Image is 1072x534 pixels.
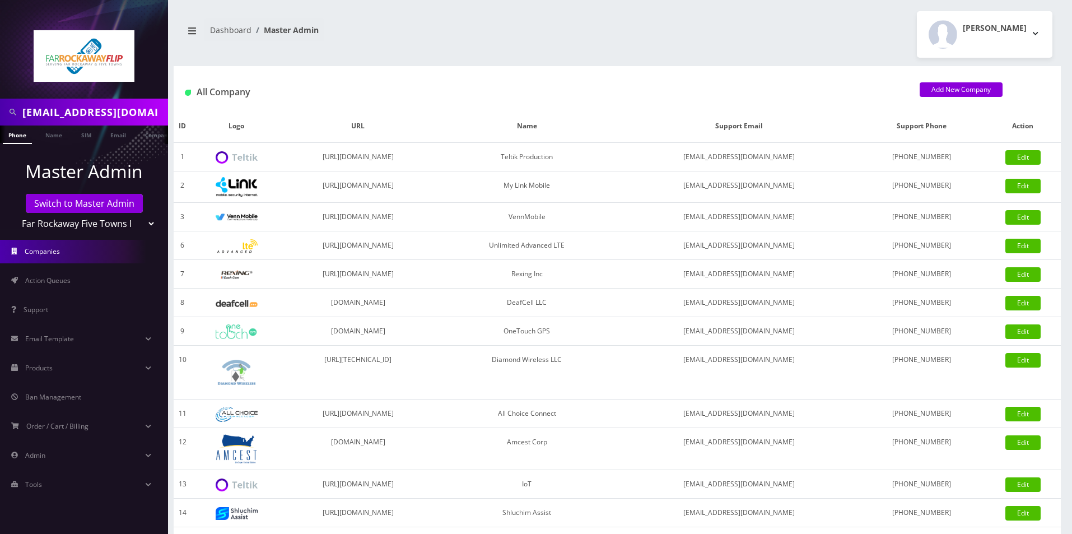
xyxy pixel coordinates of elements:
img: Rexing Inc [216,270,258,280]
td: Unlimited Advanced LTE [434,231,619,260]
th: Logo [192,110,282,143]
a: Edit [1005,150,1041,165]
td: 9 [174,317,192,346]
td: [PHONE_NUMBER] [859,499,985,527]
td: [DOMAIN_NAME] [282,289,435,317]
a: Email [105,126,132,143]
td: All Choice Connect [434,400,619,428]
td: [EMAIL_ADDRESS][DOMAIN_NAME] [619,260,859,289]
img: All Company [185,90,191,96]
td: Rexing Inc [434,260,619,289]
img: Diamond Wireless LLC [216,351,258,393]
td: [EMAIL_ADDRESS][DOMAIN_NAME] [619,317,859,346]
span: Email Template [25,334,74,343]
th: URL [282,110,435,143]
td: [URL][DOMAIN_NAME] [282,470,435,499]
td: My Link Mobile [434,171,619,203]
td: [EMAIL_ADDRESS][DOMAIN_NAME] [619,499,859,527]
td: [PHONE_NUMBER] [859,231,985,260]
td: [DOMAIN_NAME] [282,428,435,470]
a: Switch to Master Admin [26,194,143,213]
a: Edit [1005,506,1041,521]
img: Amcest Corp [216,434,258,464]
td: [PHONE_NUMBER] [859,260,985,289]
a: Name [40,126,68,143]
td: [PHONE_NUMBER] [859,470,985,499]
a: Edit [1005,407,1041,421]
td: 2 [174,171,192,203]
td: [PHONE_NUMBER] [859,143,985,171]
th: Name [434,110,619,143]
a: Add New Company [920,82,1003,97]
td: [EMAIL_ADDRESS][DOMAIN_NAME] [619,400,859,428]
img: My Link Mobile [216,177,258,197]
a: Edit [1005,477,1041,492]
td: 7 [174,260,192,289]
img: VennMobile [216,213,258,221]
td: 8 [174,289,192,317]
th: Support Phone [859,110,985,143]
a: SIM [76,126,97,143]
img: Shluchim Assist [216,507,258,520]
a: Company [139,126,177,143]
a: Phone [3,126,32,144]
td: [EMAIL_ADDRESS][DOMAIN_NAME] [619,231,859,260]
td: [URL][DOMAIN_NAME] [282,400,435,428]
td: Diamond Wireless LLC [434,346,619,400]
li: Master Admin [251,24,319,36]
a: Edit [1005,353,1041,368]
span: Products [25,363,53,373]
td: [EMAIL_ADDRESS][DOMAIN_NAME] [619,428,859,470]
td: 13 [174,470,192,499]
td: 14 [174,499,192,527]
td: 11 [174,400,192,428]
td: 3 [174,203,192,231]
a: Edit [1005,267,1041,282]
span: Admin [25,451,45,460]
img: All Choice Connect [216,407,258,422]
a: Edit [1005,179,1041,193]
input: Search in Company [22,101,165,123]
span: Support [24,305,48,314]
a: Dashboard [210,25,251,35]
img: IoT [216,479,258,491]
span: Tools [25,480,42,489]
th: Action [985,110,1061,143]
img: Unlimited Advanced LTE [216,239,258,253]
h1: All Company [185,87,903,97]
span: Companies [25,247,60,256]
td: [PHONE_NUMBER] [859,428,985,470]
nav: breadcrumb [182,18,609,50]
td: 1 [174,143,192,171]
td: [EMAIL_ADDRESS][DOMAIN_NAME] [619,171,859,203]
td: OneTouch GPS [434,317,619,346]
td: [PHONE_NUMBER] [859,289,985,317]
h2: [PERSON_NAME] [963,24,1027,33]
img: OneTouch GPS [216,324,258,339]
td: [EMAIL_ADDRESS][DOMAIN_NAME] [619,470,859,499]
td: [URL][TECHNICAL_ID] [282,346,435,400]
span: Action Queues [25,276,71,285]
span: Ban Management [25,392,81,402]
th: Support Email [619,110,859,143]
a: Edit [1005,435,1041,450]
td: 10 [174,346,192,400]
img: Far Rockaway Five Towns Flip [34,30,134,82]
img: Teltik Production [216,151,258,164]
span: Order / Cart / Billing [26,421,88,431]
img: DeafCell LLC [216,300,258,307]
td: VennMobile [434,203,619,231]
a: Edit [1005,210,1041,225]
button: [PERSON_NAME] [917,11,1052,58]
td: [EMAIL_ADDRESS][DOMAIN_NAME] [619,346,859,400]
td: [URL][DOMAIN_NAME] [282,143,435,171]
td: [PHONE_NUMBER] [859,346,985,400]
td: [URL][DOMAIN_NAME] [282,260,435,289]
th: ID [174,110,192,143]
td: IoT [434,470,619,499]
td: [EMAIL_ADDRESS][DOMAIN_NAME] [619,143,859,171]
td: [EMAIL_ADDRESS][DOMAIN_NAME] [619,289,859,317]
td: [PHONE_NUMBER] [859,203,985,231]
td: Shluchim Assist [434,499,619,527]
td: DeafCell LLC [434,289,619,317]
